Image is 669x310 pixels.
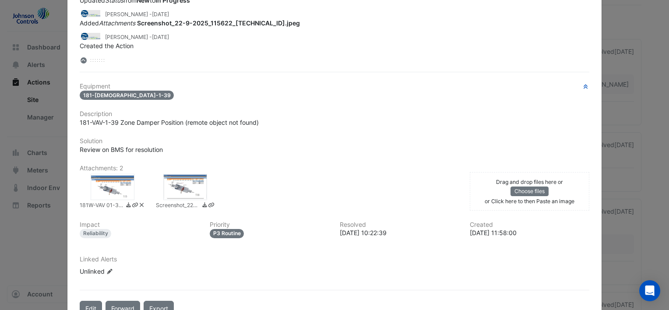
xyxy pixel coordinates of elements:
[152,11,169,18] span: 2025-09-22 11:59:14
[80,19,300,27] span: Added
[80,83,589,90] h6: Equipment
[138,201,145,211] a: Delete
[80,42,134,49] span: Created the Action
[80,256,589,263] h6: Linked Alerts
[80,165,589,172] h6: Attachments: 2
[210,229,244,238] div: P3 Routine
[80,146,163,153] span: Review on BMS for resolution
[91,174,134,200] div: 181W-VAV 01-39.png
[639,280,660,301] div: Open Intercom Messenger
[137,19,300,27] strong: Screenshot_22-9-2025_115622_[TECHNICAL_ID].jpeg
[132,201,138,211] a: Copy link to clipboard
[210,221,329,229] h6: Priority
[99,19,135,27] em: Attachments
[80,201,123,211] small: 181W-VAV 01-39.png
[80,32,102,41] img: D&E Air Conditioning
[152,34,169,40] span: 2025-09-22 11:58:00
[80,137,589,145] h6: Solution
[208,201,215,211] a: Copy link to clipboard
[163,174,207,200] div: Screenshot_22-9-2025_115622_144.139.151.247.jpeg
[80,229,112,238] div: Reliability
[80,9,102,18] img: D&E Air Conditioning
[105,33,169,41] small: [PERSON_NAME] -
[340,221,459,229] h6: Resolved
[201,201,208,211] a: Download
[340,228,459,237] div: [DATE] 10:22:39
[485,198,574,204] small: or Click here to then Paste an image
[80,110,589,118] h6: Description
[80,119,259,126] span: 181-VAV-1-39 Zone Damper Position (remote object not found)
[125,201,132,211] a: Download
[80,57,88,63] fa-layers: Scroll to Top
[470,228,589,237] div: [DATE] 11:58:00
[80,91,174,100] span: 181-[DEMOGRAPHIC_DATA]-1-39
[105,11,169,18] small: [PERSON_NAME] -
[470,221,589,229] h6: Created
[511,187,549,196] button: Choose files
[496,179,563,185] small: Drag and drop files here or
[80,221,199,229] h6: Impact
[80,267,185,276] div: Unlinked
[106,268,113,275] fa-icon: Edit Linked Alerts
[156,201,200,211] small: Screenshot_22-9-2025_115622_144.139.151.247.jpeg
